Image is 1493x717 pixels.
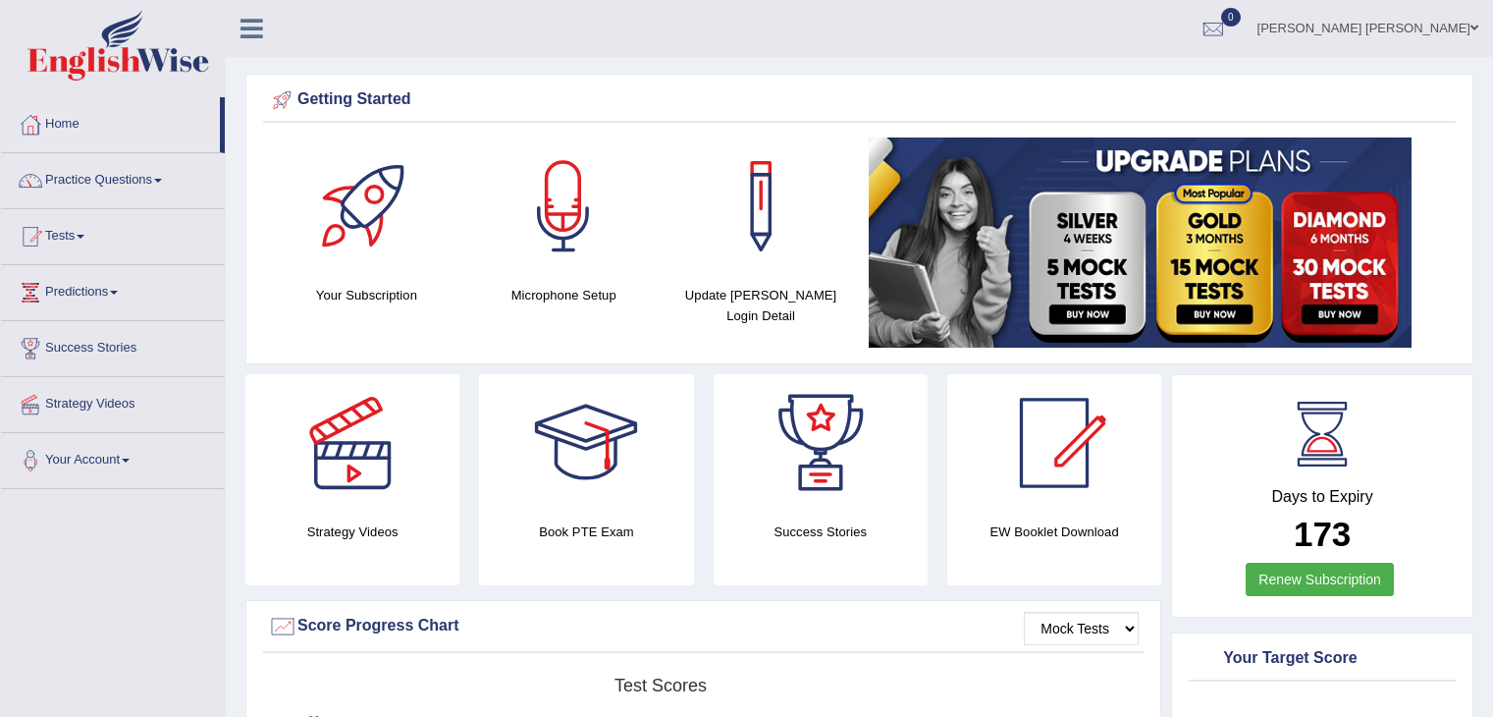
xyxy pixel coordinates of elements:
a: Predictions [1,265,225,314]
b: 173 [1294,515,1351,553]
img: small5.jpg [869,138,1412,348]
h4: Book PTE Exam [479,522,693,542]
div: Getting Started [268,85,1451,115]
a: Tests [1,209,225,258]
tspan: Test scores [614,676,707,695]
a: Home [1,97,220,146]
h4: Success Stories [714,522,928,542]
a: Success Stories [1,321,225,370]
h4: Your Subscription [278,285,455,305]
a: Strategy Videos [1,377,225,426]
h4: Microphone Setup [475,285,653,305]
a: Renew Subscription [1246,563,1394,596]
h4: Update [PERSON_NAME] Login Detail [672,285,850,326]
a: Your Account [1,433,225,482]
div: Your Target Score [1194,644,1451,674]
a: Practice Questions [1,153,225,202]
span: 0 [1221,8,1241,27]
h4: Strategy Videos [245,522,459,542]
h4: EW Booklet Download [947,522,1161,542]
div: Score Progress Chart [268,612,1139,641]
h4: Days to Expiry [1194,488,1451,506]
